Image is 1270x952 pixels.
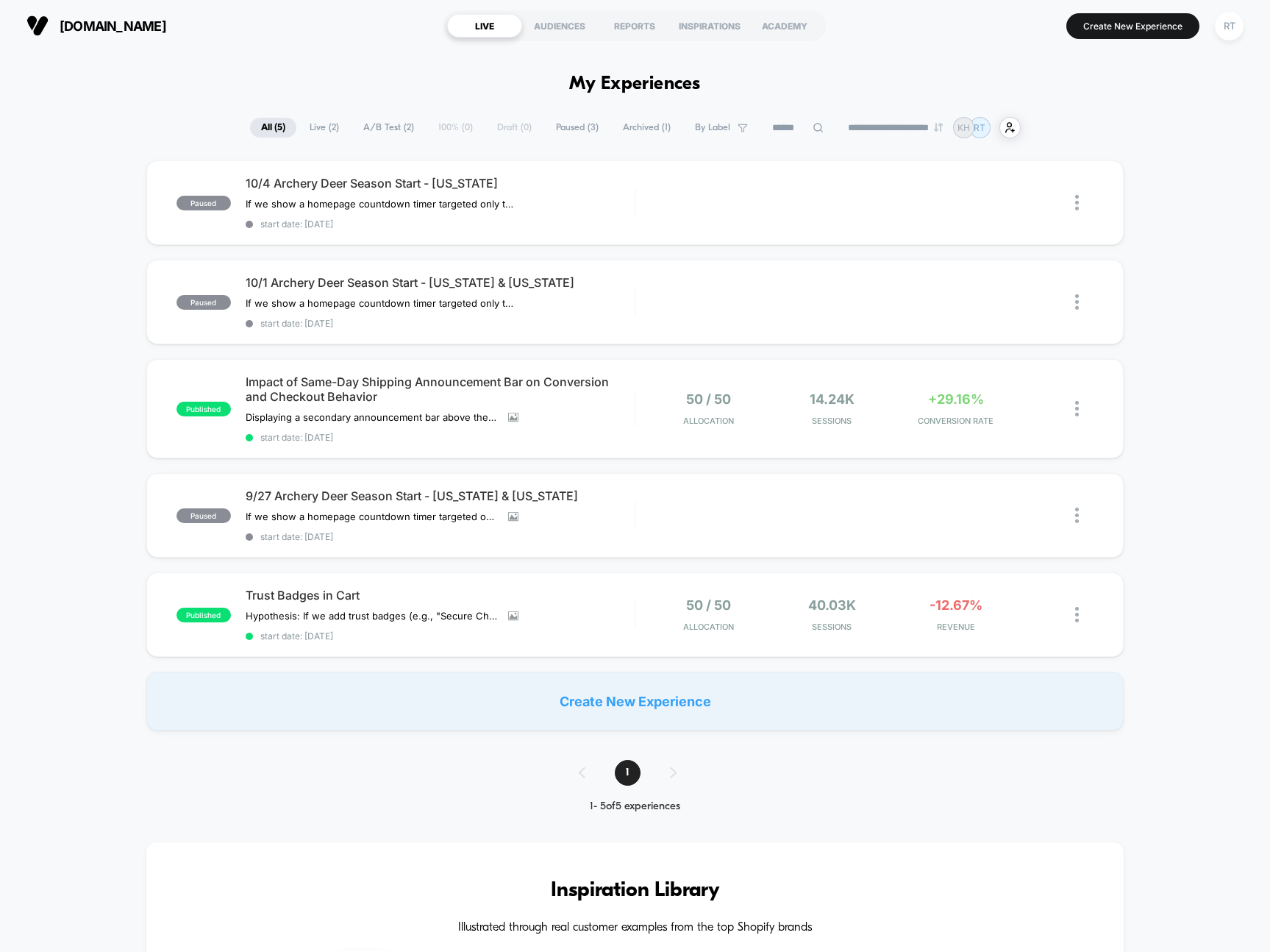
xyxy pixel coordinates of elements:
span: Sessions [774,622,890,632]
span: +29.16% [928,391,984,407]
img: end [934,123,943,132]
span: start date: [DATE] [246,432,635,443]
span: start date: [DATE] [246,318,635,329]
span: 9/27 Archery Deer Season Start - [US_STATE] & [US_STATE] [246,489,635,503]
h4: Illustrated through real customer examples from the top Shopify brands [190,921,1080,935]
img: close [1075,195,1079,210]
span: start date: [DATE] [246,219,635,230]
span: Allocation [683,416,734,426]
span: 14.24k [810,391,855,407]
span: paused [176,295,231,310]
span: 10/1 Archery Deer Season Start - [US_STATE] & [US_STATE] [246,275,635,290]
div: RT [1215,12,1244,40]
span: A/B Test ( 2 ) [352,118,425,138]
span: All ( 5 ) [250,118,296,138]
span: -12.67% [930,597,982,613]
span: paused [176,196,231,210]
p: RT [974,122,985,133]
img: Visually logo [26,15,49,37]
button: [DOMAIN_NAME] [22,14,171,38]
img: close [1075,508,1079,523]
img: close [1075,294,1079,310]
span: 1 [615,760,641,786]
span: Displaying a secondary announcement bar above the hero image that highlights “Order by 2PM EST fo... [246,411,497,423]
span: Allocation [683,622,734,632]
span: REVENUE [898,622,1014,632]
div: 1 - 5 of 5 experiences [564,800,706,813]
div: REPORTS [597,14,672,38]
div: ACADEMY [747,14,822,38]
span: If we show a homepage countdown timer targeted only to visitors from our top 5 selling states, co... [246,198,518,210]
span: Hypothesis: If we add trust badges (e.g., "Secure Checkout," "Free & Easy Returns," "Fast Shippin... [246,610,497,622]
button: Create New Experience [1066,13,1199,39]
span: 50 / 50 [686,391,731,407]
div: Create New Experience [146,672,1124,731]
span: Live ( 2 ) [299,118,350,138]
div: INSPIRATIONS [672,14,747,38]
span: paused [176,508,231,523]
h1: My Experiences [569,74,701,95]
div: AUDIENCES [522,14,597,38]
span: published [176,402,231,416]
span: If we show a homepage countdown timer targeted only to visitors from our top 5 selling states, co... [246,297,518,309]
span: 10/4 Archery Deer Season Start - [US_STATE] [246,176,635,191]
h3: Inspiration Library [190,879,1080,903]
span: Impact of Same-Day Shipping Announcement Bar on Conversion and Checkout Behavior [246,374,635,404]
button: RT [1210,11,1248,41]
span: 40.03k [808,597,856,613]
span: Paused ( 3 ) [545,118,610,138]
img: close [1075,607,1079,622]
span: start date: [DATE] [246,531,635,542]
img: close [1075,401,1079,416]
span: 50 / 50 [686,597,731,613]
span: If we show a homepage countdown timer targeted only to visitors from our top 5 selling states, co... [246,511,497,522]
span: published [176,608,231,622]
span: Archived ( 1 ) [612,118,682,138]
span: Sessions [774,416,890,426]
span: CONVERSION RATE [898,416,1014,426]
span: By Label [695,122,730,133]
span: [DOMAIN_NAME] [60,18,166,34]
p: KH [957,122,970,133]
div: LIVE [447,14,522,38]
span: start date: [DATE] [246,630,635,642]
span: Trust Badges in Cart [246,588,635,603]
